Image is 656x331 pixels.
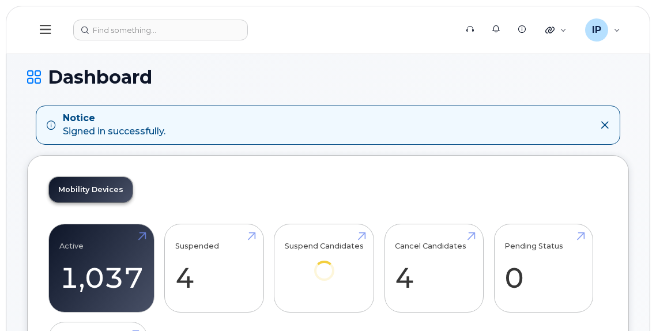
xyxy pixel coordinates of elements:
[63,112,165,125] strong: Notice
[175,230,253,306] a: Suspended 4
[285,230,364,296] a: Suspend Candidates
[27,67,629,87] h1: Dashboard
[49,177,133,202] a: Mobility Devices
[59,230,144,306] a: Active 1,037
[395,230,473,306] a: Cancel Candidates 4
[504,230,582,306] a: Pending Status 0
[63,112,165,138] div: Signed in successfully.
